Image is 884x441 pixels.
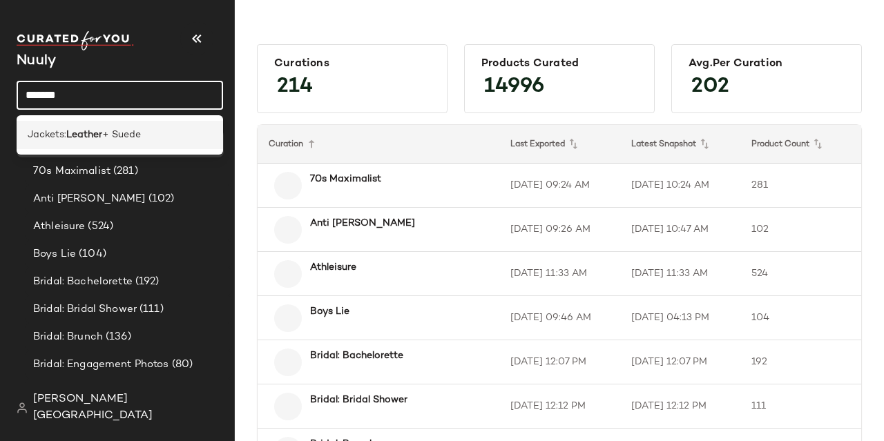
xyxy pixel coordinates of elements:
[263,62,327,112] span: 214
[310,393,407,407] b: Bridal: Bridal Shower
[740,125,861,164] th: Product Count
[310,349,403,363] b: Bridal: Bachelorette
[17,402,28,413] img: svg%3e
[620,384,741,429] td: [DATE] 12:12 PM
[499,384,620,429] td: [DATE] 12:12 PM
[103,329,131,345] span: (136)
[128,384,155,400] span: (222)
[146,191,175,207] span: (102)
[499,340,620,384] td: [DATE] 12:07 PM
[33,274,133,290] span: Bridal: Bachelorette
[740,384,861,429] td: 111
[310,172,381,186] b: 70s Maximalist
[740,252,861,296] td: 524
[33,219,85,235] span: Athleisure
[678,62,743,112] span: 202
[499,125,620,164] th: Last Exported
[33,246,76,262] span: Boys Lie
[33,391,223,424] span: [PERSON_NAME][GEOGRAPHIC_DATA]
[33,164,110,179] span: 70s Maximalist
[499,296,620,340] td: [DATE] 09:46 AM
[169,357,193,373] span: (80)
[499,252,620,296] td: [DATE] 11:33 AM
[620,125,741,164] th: Latest Snapshot
[258,125,499,164] th: Curation
[499,164,620,208] td: [DATE] 09:24 AM
[620,252,741,296] td: [DATE] 11:33 AM
[620,296,741,340] td: [DATE] 04:13 PM
[17,54,56,68] span: Current Company Name
[137,302,164,317] span: (111)
[33,357,169,373] span: Bridal: Engagement Photos
[740,208,861,252] td: 102
[470,62,558,112] span: 14996
[620,208,741,252] td: [DATE] 10:47 AM
[110,164,138,179] span: (281)
[481,57,637,70] div: Products Curated
[33,384,128,400] span: Bridal: Honeymoon
[740,296,861,340] td: 104
[17,31,134,50] img: cfy_white_logo.C9jOOHJF.svg
[28,128,66,142] span: Jackets:
[620,340,741,384] td: [DATE] 12:07 PM
[102,128,141,142] span: + Suede
[33,302,137,317] span: Bridal: Bridal Shower
[740,340,861,384] td: 192
[499,208,620,252] td: [DATE] 09:26 AM
[740,164,861,208] td: 281
[66,128,102,142] b: Leather
[689,57,845,70] div: Avg.per Curation
[85,219,113,235] span: (524)
[310,260,356,275] b: Athleisure
[620,164,741,208] td: [DATE] 10:24 AM
[310,304,349,319] b: Boys Lie
[274,57,430,70] div: Curations
[133,274,160,290] span: (192)
[33,329,103,345] span: Bridal: Brunch
[310,216,415,231] b: Anti [PERSON_NAME]
[33,191,146,207] span: Anti [PERSON_NAME]
[76,246,106,262] span: (104)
